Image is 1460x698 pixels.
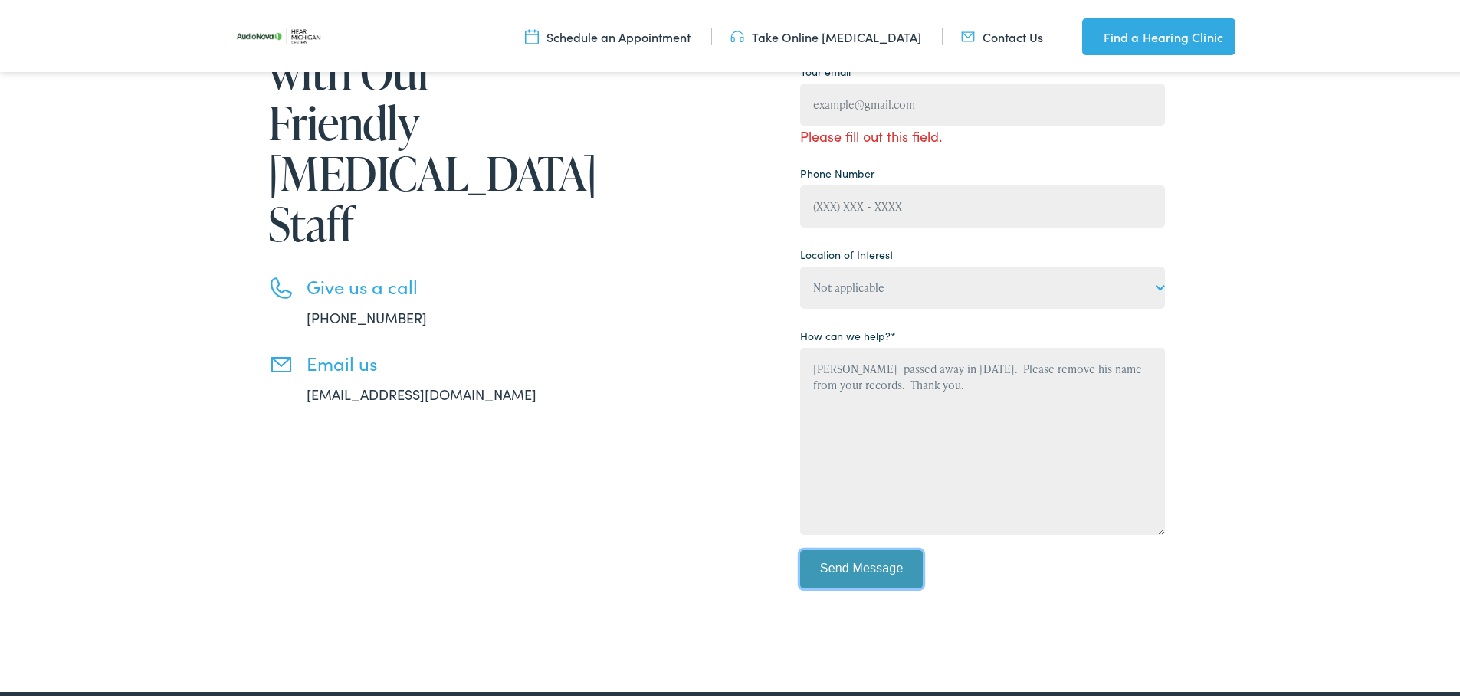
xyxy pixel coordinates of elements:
a: [PHONE_NUMBER] [307,305,427,324]
input: example@gmail.com [800,80,1165,123]
a: Schedule an Appointment [525,25,691,42]
a: Contact Us [961,25,1043,42]
img: utility icon [525,25,539,42]
h3: Email us [307,349,582,372]
img: utility icon [1082,25,1096,43]
img: utility icon [730,25,744,42]
label: Phone Number [800,162,874,179]
input: Send Message [800,547,923,585]
a: Find a Hearing Clinic [1082,15,1235,52]
a: Take Online [MEDICAL_DATA] [730,25,921,42]
a: [EMAIL_ADDRESS][DOMAIN_NAME] [307,382,536,401]
label: Location of Interest [800,244,893,260]
span: Please fill out this field. [800,123,1165,143]
label: How can we help? [800,325,896,341]
h3: Give us a call [307,273,582,295]
img: utility icon [961,25,975,42]
input: (XXX) XXX - XXXX [800,182,1165,224]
